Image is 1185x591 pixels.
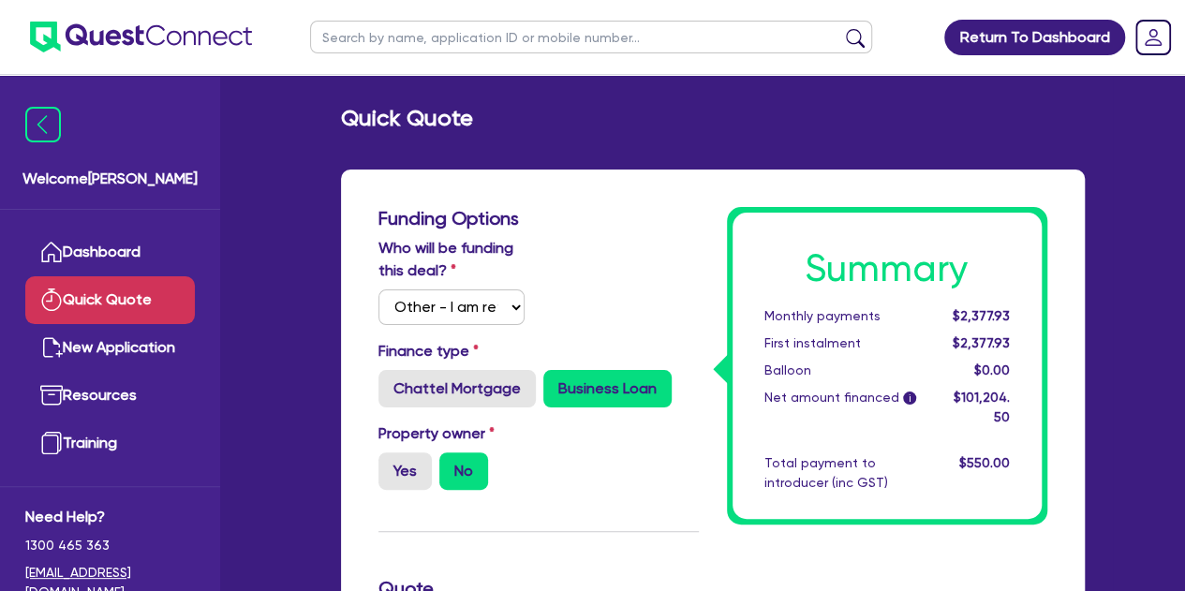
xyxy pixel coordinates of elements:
[40,384,63,406] img: resources
[750,453,933,493] div: Total payment to introducer (inc GST)
[25,324,195,372] a: New Application
[25,229,195,276] a: Dashboard
[750,306,933,326] div: Monthly payments
[952,308,1009,323] span: $2,377.93
[378,237,525,282] label: Who will be funding this deal?
[750,333,933,353] div: First instalment
[22,168,198,190] span: Welcome [PERSON_NAME]
[378,370,536,407] label: Chattel Mortgage
[944,20,1125,55] a: Return To Dashboard
[952,335,1009,350] span: $2,377.93
[543,370,672,407] label: Business Loan
[378,207,699,229] h3: Funding Options
[439,452,488,490] label: No
[25,372,195,420] a: Resources
[1129,13,1178,62] a: Dropdown toggle
[25,107,61,142] img: icon-menu-close
[958,455,1009,470] span: $550.00
[40,336,63,359] img: new-application
[40,432,63,454] img: training
[378,422,495,445] label: Property owner
[25,276,195,324] a: Quick Quote
[25,420,195,467] a: Training
[25,536,195,555] span: 1300 465 363
[903,392,916,405] span: i
[310,21,872,53] input: Search by name, application ID or mobile number...
[378,340,479,362] label: Finance type
[40,288,63,311] img: quick-quote
[953,390,1009,424] span: $101,204.50
[378,452,432,490] label: Yes
[973,362,1009,377] span: $0.00
[750,361,933,380] div: Balloon
[764,246,1010,291] h1: Summary
[341,105,473,132] h2: Quick Quote
[750,388,933,427] div: Net amount financed
[25,506,195,528] span: Need Help?
[30,22,252,52] img: quest-connect-logo-blue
